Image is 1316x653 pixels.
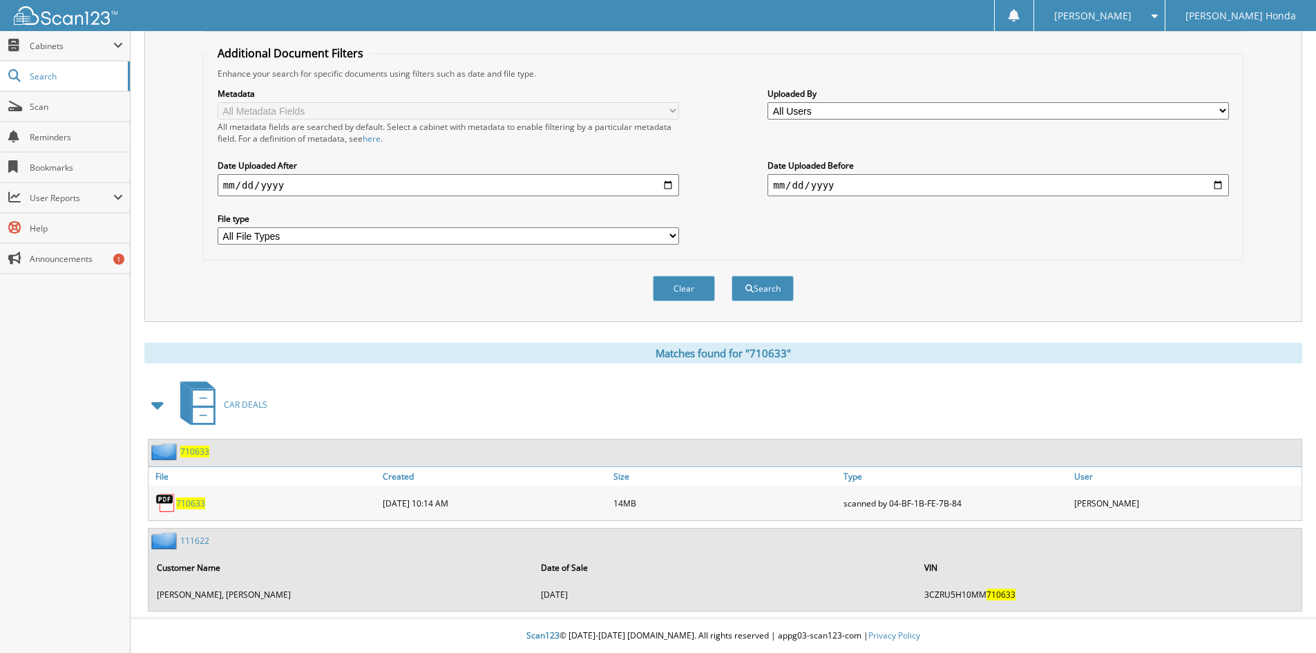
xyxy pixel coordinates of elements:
[526,630,560,641] span: Scan123
[1247,587,1316,653] iframe: Chat Widget
[379,467,610,486] a: Created
[840,489,1071,517] div: scanned by 04-BF-1B-FE-7B-84
[1071,467,1301,486] a: User
[180,446,209,457] a: 710633
[224,399,267,410] span: CAR DEALS
[610,489,841,517] div: 14MB
[840,467,1071,486] a: Type
[30,192,113,204] span: User Reports
[868,630,920,641] a: Privacy Policy
[218,160,679,171] label: Date Uploaded After
[534,553,917,582] th: Date of Sale
[150,553,533,582] th: Customer Name
[379,489,610,517] div: [DATE] 10:14 AM
[732,276,794,301] button: Search
[917,553,1300,582] th: VIN
[176,498,205,509] a: 710633
[14,6,117,25] img: scan123-logo-white.svg
[30,40,113,52] span: Cabinets
[1185,12,1296,20] span: [PERSON_NAME] Honda
[172,377,267,432] a: CAR DEALS
[767,88,1229,100] label: Uploaded By
[653,276,715,301] button: Clear
[218,121,679,144] div: All metadata fields are searched by default. Select a cabinet with metadata to enable filtering b...
[218,213,679,225] label: File type
[113,254,124,265] div: 1
[150,583,533,606] td: [PERSON_NAME], [PERSON_NAME]
[30,101,123,113] span: Scan
[767,174,1229,196] input: end
[151,532,180,549] img: folder2.png
[917,583,1300,606] td: 3CZRU5H10MM
[30,131,123,143] span: Reminders
[155,493,176,513] img: PDF.png
[144,343,1302,363] div: Matches found for "710633"
[1054,12,1132,20] span: [PERSON_NAME]
[180,535,209,547] a: 111622
[986,589,1015,600] span: 710633
[218,174,679,196] input: start
[30,70,121,82] span: Search
[767,160,1229,171] label: Date Uploaded Before
[610,467,841,486] a: Size
[218,88,679,100] label: Metadata
[211,68,1236,79] div: Enhance your search for specific documents using filters such as date and file type.
[211,46,370,61] legend: Additional Document Filters
[151,443,180,460] img: folder2.png
[1071,489,1301,517] div: [PERSON_NAME]
[363,133,381,144] a: here
[131,619,1316,653] div: © [DATE]-[DATE] [DOMAIN_NAME]. All rights reserved | appg03-scan123-com |
[30,162,123,173] span: Bookmarks
[30,253,123,265] span: Announcements
[30,223,123,234] span: Help
[149,467,379,486] a: File
[534,583,917,606] td: [DATE]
